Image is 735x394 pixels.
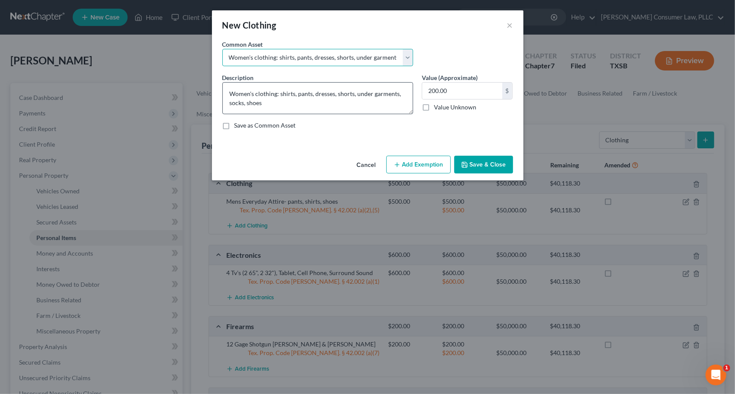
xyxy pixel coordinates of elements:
button: Cancel [350,157,383,174]
div: New Clothing [222,19,276,31]
span: 1 [723,365,730,372]
button: Save & Close [454,156,513,174]
input: 0.00 [422,83,502,99]
label: Save as Common Asset [234,121,296,130]
span: Description [222,74,254,81]
label: Value Unknown [434,103,476,112]
div: $ [502,83,513,99]
button: Add Exemption [386,156,451,174]
label: Value (Approximate) [422,73,478,82]
label: Common Asset [222,40,263,49]
button: × [507,20,513,30]
iframe: Intercom live chat [706,365,726,385]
